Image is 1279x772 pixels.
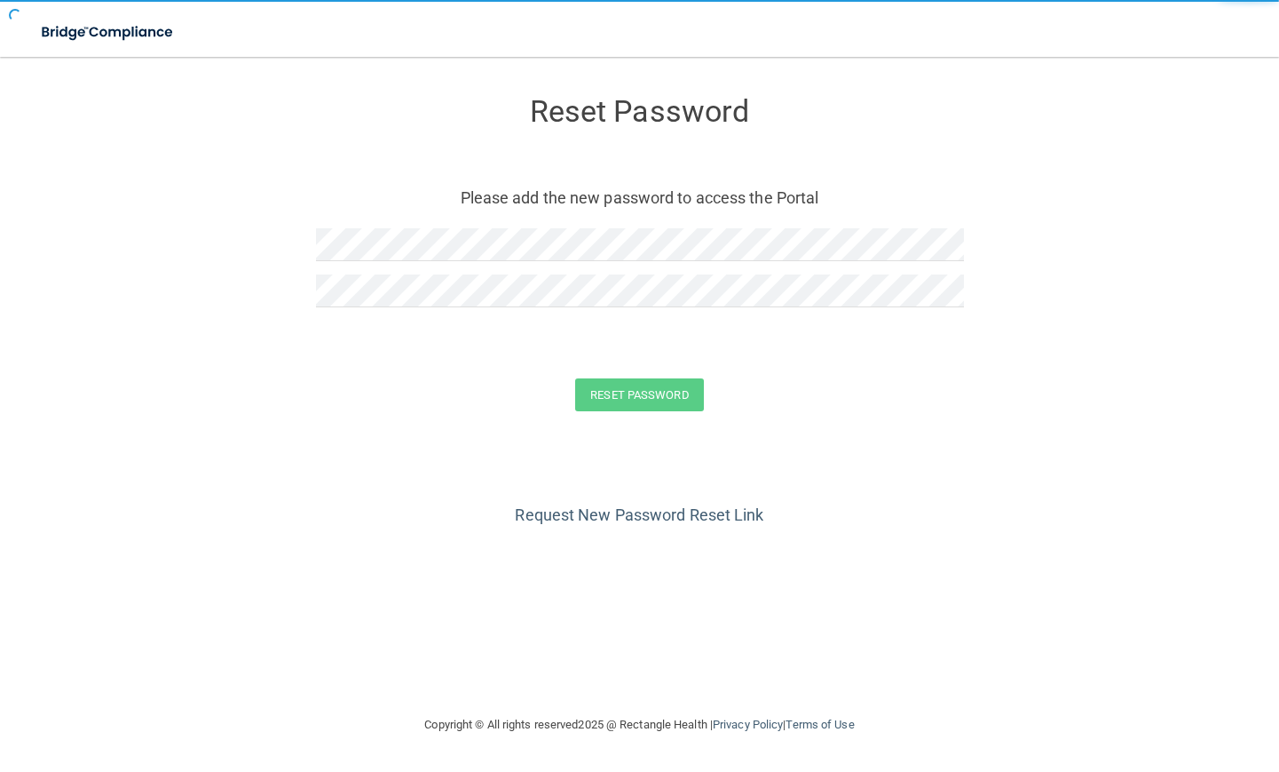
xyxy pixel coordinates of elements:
img: bridge_compliance_login_screen.278c3ca4.svg [27,14,190,51]
a: Terms of Use [786,718,854,731]
p: Please add the new password to access the Portal [329,183,951,212]
button: Reset Password [575,378,703,411]
h3: Reset Password [316,95,964,128]
a: Request New Password Reset Link [515,505,763,524]
div: Copyright © All rights reserved 2025 @ Rectangle Health | | [316,696,964,753]
a: Privacy Policy [713,718,783,731]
